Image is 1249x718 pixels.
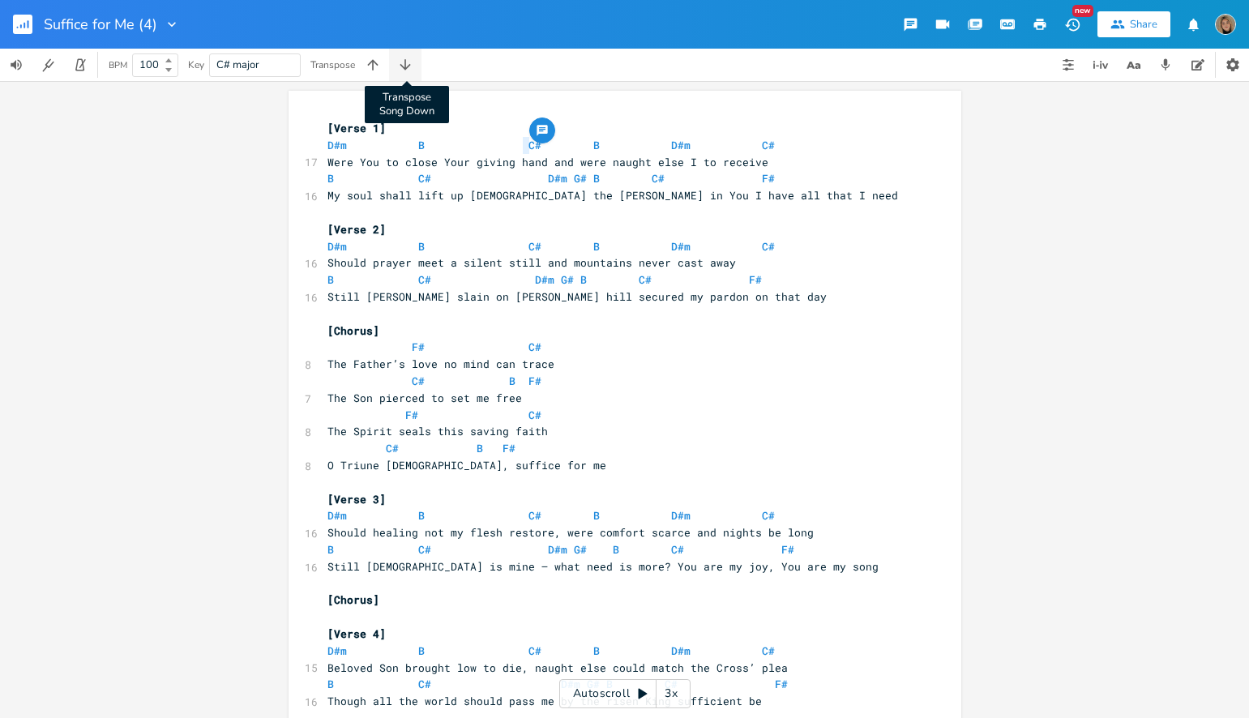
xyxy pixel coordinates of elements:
[327,323,379,338] span: [Chorus]
[671,643,691,658] span: D#m
[606,677,613,691] span: B
[1072,5,1093,17] div: New
[327,677,334,691] span: B
[1097,11,1170,37] button: Share
[327,592,379,607] span: [Chorus]
[509,374,515,388] span: B
[593,508,600,523] span: B
[327,222,386,237] span: [Verse 2]
[327,289,827,304] span: Still [PERSON_NAME] slain on [PERSON_NAME] hill secured my pardon on that day
[1130,17,1157,32] div: Share
[477,441,483,455] span: B
[1215,14,1236,35] img: Fior Murua
[762,508,775,523] span: C#
[327,525,814,540] span: Should healing not my flesh restore, were comfort scarce and nights be long
[1056,10,1089,39] button: New
[327,643,347,658] span: D#m
[613,542,619,557] span: B
[503,441,515,455] span: F#
[327,660,788,675] span: Beloved Son brought low to die, naught else could match the Cross’ plea
[749,272,762,287] span: F#
[561,677,580,691] span: D#m
[587,677,600,691] span: G#
[386,441,399,455] span: C#
[310,60,355,70] div: Transpose
[580,272,587,287] span: B
[548,542,567,557] span: D#m
[418,171,431,186] span: C#
[593,138,600,152] span: B
[327,138,347,152] span: D#m
[188,60,204,70] div: Key
[671,542,684,557] span: C#
[327,492,386,506] span: [Verse 3]
[327,239,347,254] span: D#m
[327,255,736,270] span: Should prayer meet a silent still and mountains never cast away
[327,508,347,523] span: D#m
[559,679,691,708] div: Autoscroll
[665,677,678,691] span: C#
[327,121,386,135] span: [Verse 1]
[528,239,541,254] span: C#
[762,138,775,152] span: C#
[327,171,334,186] span: B
[574,171,587,186] span: G#
[44,17,157,32] span: Suffice for Me (4)
[671,508,691,523] span: D#m
[412,374,425,388] span: C#
[593,171,600,186] span: B
[327,559,879,574] span: Still [DEMOGRAPHIC_DATA] is mine — what need is more? You are my joy, You are my song
[418,239,425,254] span: B
[327,357,554,371] span: The Father’s love no mind can trace
[528,408,541,422] span: C#
[528,374,541,388] span: F#
[781,542,794,557] span: F#
[389,49,421,81] button: Transpose Song Down
[528,138,541,152] span: C#
[548,171,567,186] span: D#m
[671,239,691,254] span: D#m
[762,239,775,254] span: C#
[528,643,541,658] span: C#
[762,643,775,658] span: C#
[327,458,606,472] span: O Triune [DEMOGRAPHIC_DATA], suffice for me
[327,155,768,169] span: Were You to close Your giving hand and were naught else I to receive
[528,508,541,523] span: C#
[528,340,541,354] span: C#
[593,643,600,658] span: B
[639,272,652,287] span: C#
[762,171,775,186] span: F#
[418,508,425,523] span: B
[652,171,665,186] span: C#
[593,239,600,254] span: B
[327,424,548,438] span: The Spirit seals this saving faith
[657,679,686,708] div: 3x
[327,542,334,557] span: B
[574,542,587,557] span: G#
[327,626,386,641] span: [Verse 4]
[418,272,431,287] span: C#
[418,138,425,152] span: B
[418,643,425,658] span: B
[405,408,418,422] span: F#
[418,542,431,557] span: C#
[327,272,334,287] span: B
[535,272,554,287] span: D#m
[775,677,788,691] span: F#
[327,391,522,405] span: The Son pierced to set me free
[327,694,762,708] span: Though all the world should pass me by the risen King sufficient be
[216,58,259,72] span: C# major
[327,188,898,203] span: My soul shall lift up [DEMOGRAPHIC_DATA] the [PERSON_NAME] in You I have all that I need
[671,138,691,152] span: D#m
[418,677,431,691] span: C#
[109,61,127,70] div: BPM
[412,340,425,354] span: F#
[561,272,574,287] span: G#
